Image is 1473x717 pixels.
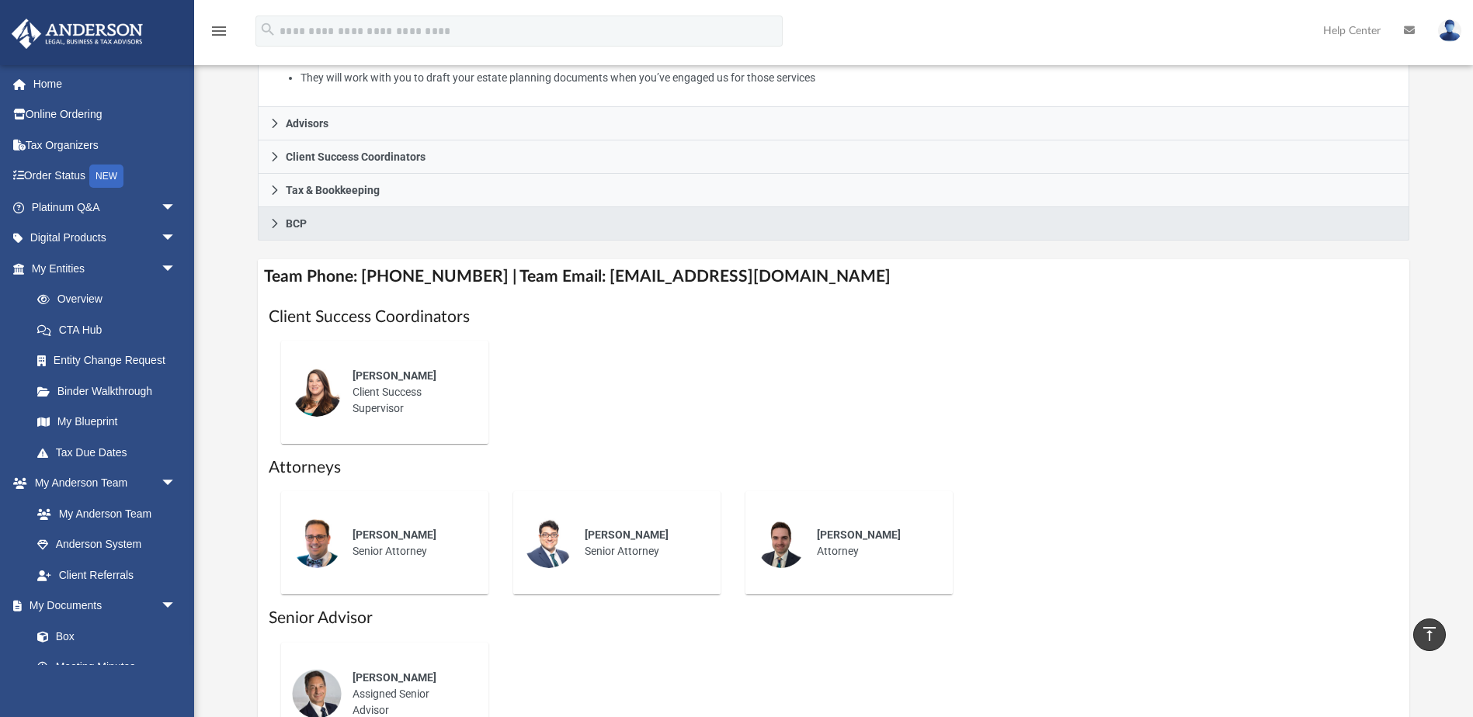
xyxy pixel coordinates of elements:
li: They will work with you to draft your estate planning documents when you’ve engaged us for those ... [301,68,1398,88]
a: Meeting Minutes [22,652,192,683]
div: NEW [89,165,123,188]
span: arrow_drop_down [161,253,192,285]
div: Senior Attorney [574,516,710,570]
h4: Team Phone: [PHONE_NUMBER] | Team Email: [EMAIL_ADDRESS][DOMAIN_NAME] [258,259,1409,294]
a: Binder Walkthrough [22,376,200,407]
span: Tax & Bookkeeping [286,185,380,196]
a: My Entitiesarrow_drop_down [11,253,200,284]
a: My Anderson Team [22,498,184,529]
a: Tax & Bookkeeping [258,174,1409,207]
a: Digital Productsarrow_drop_down [11,223,200,254]
a: Tax Due Dates [22,437,200,468]
a: vertical_align_top [1413,618,1446,651]
span: Advisors [286,118,328,129]
a: Overview [22,284,200,315]
a: menu [210,29,228,40]
span: [PERSON_NAME] [585,528,669,541]
a: BCP [258,207,1409,241]
a: Platinum Q&Aarrow_drop_down [11,192,200,223]
span: arrow_drop_down [161,591,192,622]
span: arrow_drop_down [161,223,192,255]
span: arrow_drop_down [161,468,192,500]
h1: Attorneys [269,456,1398,479]
img: thumbnail [524,518,574,568]
div: Senior Attorney [342,516,478,570]
a: Client Referrals [22,559,192,591]
a: Advisors [258,107,1409,140]
a: Anderson System [22,529,192,560]
span: [PERSON_NAME] [353,528,436,541]
img: thumbnail [292,518,342,568]
h1: Senior Advisor [269,607,1398,629]
span: Client Success Coordinators [286,151,426,162]
a: Home [11,68,200,99]
img: User Pic [1438,19,1461,42]
img: thumbnail [756,518,806,568]
a: CTA Hub [22,314,200,345]
a: Box [22,621,184,652]
i: menu [210,22,228,40]
a: Order StatusNEW [11,161,200,192]
span: [PERSON_NAME] [353,671,436,684]
a: Entity Change Request [22,345,200,376]
span: arrow_drop_down [161,192,192,223]
a: Online Ordering [11,99,200,130]
img: thumbnail [292,367,342,417]
span: [PERSON_NAME] [817,528,901,541]
img: Anderson Advisors Platinum Portal [7,19,148,49]
a: Tax Organizers [11,130,200,161]
i: vertical_align_top [1420,625,1439,643]
a: Client Success Coordinators [258,140,1409,174]
i: search [259,21,276,38]
span: BCP [286,218,307,229]
span: [PERSON_NAME] [353,369,436,382]
a: My Documentsarrow_drop_down [11,591,192,622]
h1: Client Success Coordinators [269,306,1398,328]
div: Attorney [806,516,942,570]
a: My Blueprint [22,407,192,438]
a: My Anderson Teamarrow_drop_down [11,468,192,499]
div: Client Success Supervisor [342,357,478,428]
